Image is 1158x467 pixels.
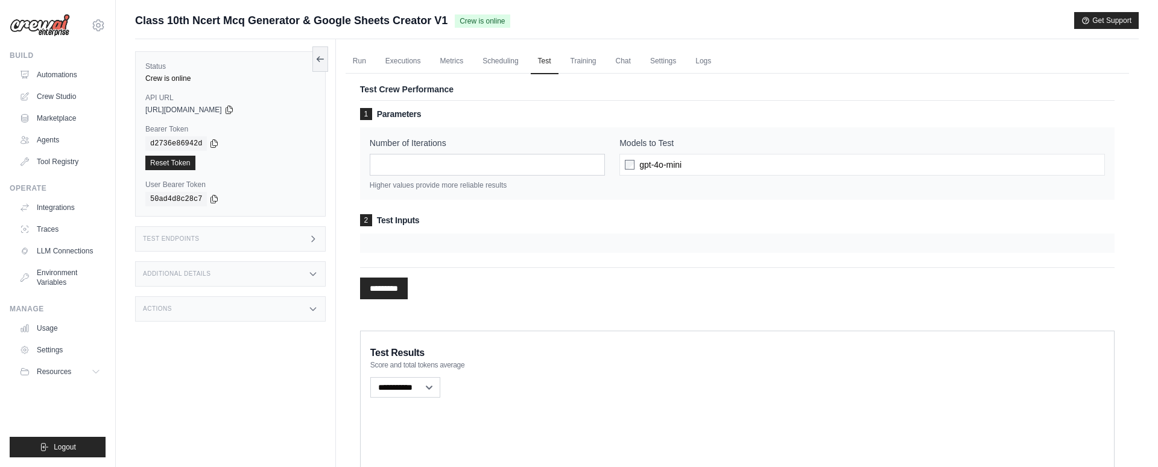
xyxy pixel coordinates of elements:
a: Usage [14,319,106,338]
code: d2736e86942d [145,136,207,151]
h3: Parameters [360,108,1115,120]
a: Training [563,49,604,74]
a: Automations [14,65,106,84]
span: 2 [360,214,372,226]
h3: Additional Details [143,270,210,278]
label: Models to Test [619,137,1105,149]
code: 50ad4d8c28c7 [145,192,207,206]
a: Crew Studio [14,87,106,106]
span: Logout [54,442,76,452]
a: Chat [609,49,638,74]
span: gpt-4o-mini [639,159,682,171]
span: 1 [360,108,372,120]
span: Test Results [370,346,425,360]
span: [URL][DOMAIN_NAME] [145,105,222,115]
a: Settings [14,340,106,360]
h3: Actions [143,305,172,313]
a: Scheduling [475,49,525,74]
label: Bearer Token [145,124,315,134]
button: Get Support [1074,12,1139,29]
div: Build [10,51,106,60]
span: Resources [37,367,71,376]
label: API URL [145,93,315,103]
a: Executions [378,49,428,74]
label: User Bearer Token [145,180,315,189]
a: Reset Token [145,156,195,170]
a: Tool Registry [14,152,106,171]
a: Run [346,49,373,74]
span: Score and total tokens average [370,360,465,370]
h3: Test Endpoints [143,235,200,243]
span: Crew is online [455,14,510,28]
a: Settings [643,49,683,74]
button: Logout [10,437,106,457]
button: Resources [14,362,106,381]
div: Crew is online [145,74,315,83]
label: Status [145,62,315,71]
img: Logo [10,14,70,37]
a: Environment Variables [14,263,106,292]
div: Operate [10,183,106,193]
p: Higher values provide more reliable results [370,180,605,190]
a: Traces [14,220,106,239]
a: Logs [688,49,718,74]
p: Test Crew Performance [360,83,1115,95]
h3: Test Inputs [360,214,1115,226]
a: Integrations [14,198,106,217]
a: Marketplace [14,109,106,128]
a: Agents [14,130,106,150]
label: Number of Iterations [370,137,605,149]
span: Class 10th Ncert Mcq Generator & Google Sheets Creator V1 [135,12,448,29]
a: Test [531,49,558,74]
div: Manage [10,304,106,314]
a: Metrics [433,49,471,74]
a: LLM Connections [14,241,106,261]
